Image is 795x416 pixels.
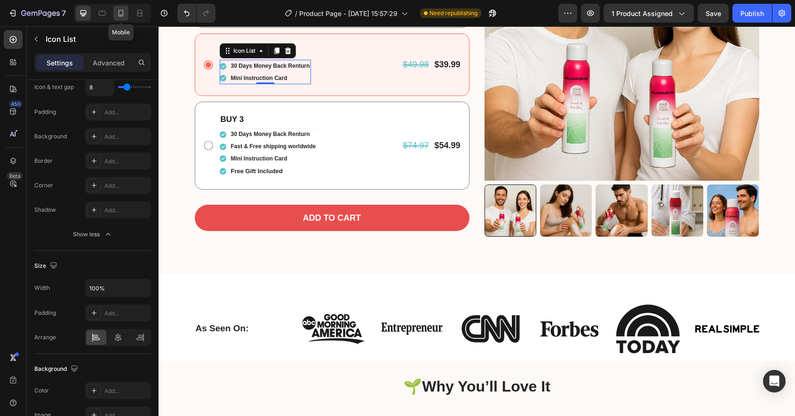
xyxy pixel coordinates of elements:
button: Show less [34,226,151,243]
span: Product Page - [DATE] 15:57:29 [299,8,397,18]
span: 1 product assigned [612,8,673,18]
div: Add... [104,182,149,190]
div: Undo/Redo [177,4,215,23]
div: Padding [34,309,56,317]
p: Advanced [93,58,125,68]
img: gempages_574375403712414849-77cbb771-8c47-40cf-ba92-a37074a41a00.svg [222,296,286,309]
div: Open Intercom Messenger [763,370,786,392]
p: 7 [62,8,66,19]
div: Padding [34,108,56,116]
div: Add... [104,108,149,117]
div: Add... [104,133,149,141]
div: Add... [104,157,149,166]
button: Save [698,4,729,23]
img: gempages_574375403712414849-c4d228ca-de79-4ff1-bad9-6904b2c818c7.svg [143,287,207,319]
img: gempages_574375403712414849-75cc9805-a6eb-4a1c-ab0d-b3c97f5e04d4.svg [379,294,443,311]
img: gempages_574375403712414849-3cda1abb-2c4f-4de7-9b01-5917eac594f2.svg [537,299,601,306]
img: gempages_574375403712414849-b7d8935c-6974-4308-8a3a-583eb56fc1e8.svg [300,287,364,319]
p: Free Gift Included [72,139,125,150]
div: Add... [104,206,149,215]
input: Auto [86,79,114,96]
div: $54.99 [275,113,302,126]
h2: 🌱 [135,350,502,371]
div: Show less [73,230,113,239]
button: Add to cart [36,178,311,205]
p: BUY 3 [62,88,158,98]
p: Mini Instruction Card [72,128,129,138]
input: Auto [86,280,151,296]
span: Need republishing [429,9,477,17]
button: 1 product assigned [604,4,694,23]
div: Background [34,363,80,376]
div: Shadow [34,206,56,214]
p: As Seen On: [37,296,127,308]
div: Add... [104,309,149,318]
div: 450 [9,100,23,108]
div: $49.98 [243,32,271,45]
p: Icon List [46,33,147,45]
div: Corner [34,181,53,190]
div: Add... [104,387,149,395]
div: Arrange [34,333,56,342]
strong: Why You’ll Love It [263,352,392,368]
div: Beta [7,172,23,180]
img: gempages_574375403712414849-9cb717ad-7f28-4a36-b59f-9aa7474b3826.svg [458,271,522,335]
button: 7 [4,4,70,23]
span: / [295,8,297,18]
div: Background [34,132,67,141]
div: Publish [740,8,764,18]
div: Color [34,386,49,395]
p: Settings [47,58,73,68]
button: Publish [732,4,772,23]
p: 30 Days Money Back Renturn [72,103,151,113]
div: Icon & text gap [34,83,74,91]
div: $39.99 [275,32,302,45]
div: Size [34,260,59,272]
p: Fast & Free shipping worldwide [72,115,158,126]
div: Width [34,284,50,292]
div: Border [34,157,53,165]
iframe: Design area [159,26,795,416]
div: $74.97 [243,113,271,126]
div: Add to cart [144,184,203,199]
span: Save [706,9,721,17]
